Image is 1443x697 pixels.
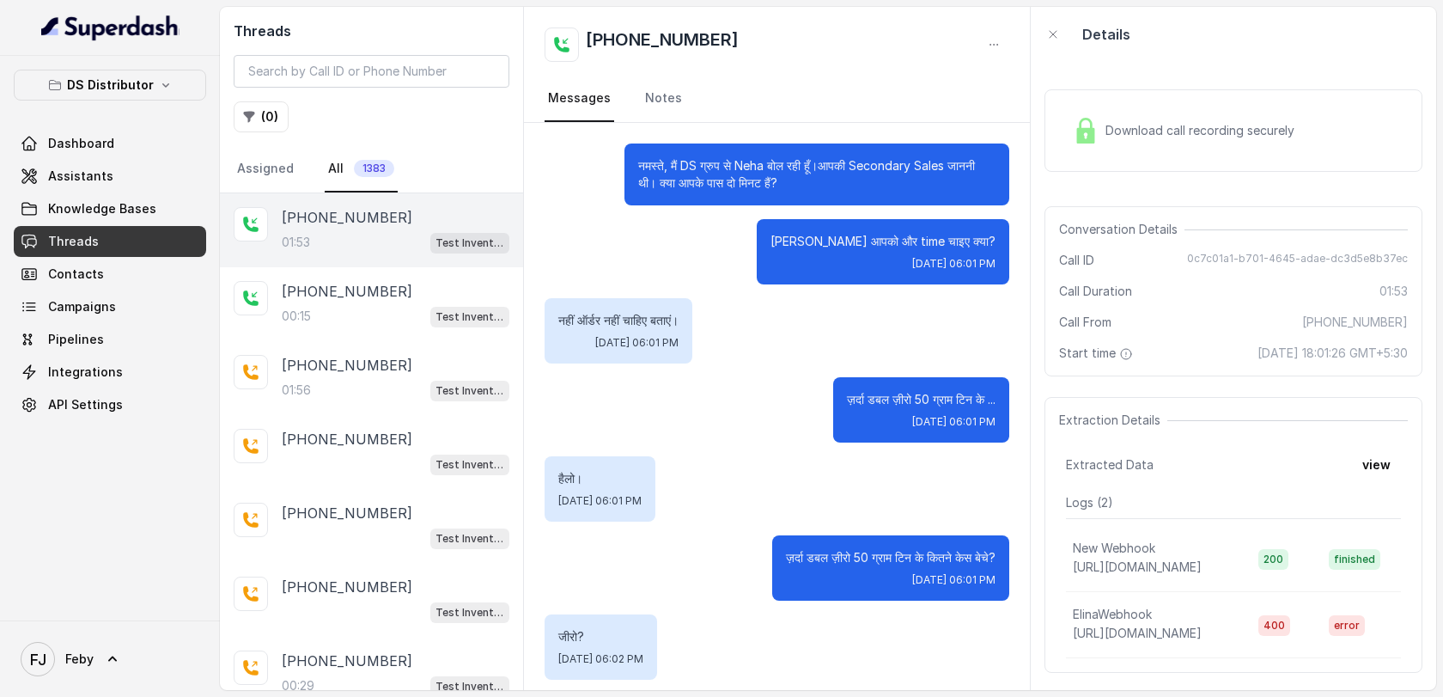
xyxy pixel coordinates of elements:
p: Test Inventory [435,530,504,547]
a: Pipelines [14,324,206,355]
span: [DATE] 06:01 PM [912,257,995,271]
p: Test Inventory [435,382,504,400]
p: Test Inventory [435,678,504,695]
p: 00:29 [282,677,314,694]
p: [PHONE_NUMBER] [282,281,412,302]
span: Download call recording securely [1105,122,1301,139]
p: New Webhook [1073,540,1155,557]
p: नहीं ऑर्डर नहीं चाहिए बताएं। [558,312,679,329]
input: Search by Call ID or Phone Number [234,55,509,88]
p: ज़र्दा डबल ज़ीरो 50 ग्राम टिन के कितने केस बेचे? [786,549,995,566]
span: Call From [1059,314,1111,331]
span: Start time [1059,345,1136,362]
a: Threads [14,226,206,257]
span: error [1329,615,1365,636]
span: Pipelines [48,331,104,348]
p: 01:56 [282,382,311,399]
p: Test Inventory [435,456,504,474]
button: DS Distributor [14,70,206,101]
span: [DATE] 06:01 PM [595,336,679,350]
p: [PHONE_NUMBER] [282,577,412,597]
p: ज़र्दा डबल ज़ीरो 50 ग्राम टिन के ... [847,391,995,408]
a: API Settings [14,389,206,420]
span: 400 [1258,615,1290,636]
p: 00:15 [282,308,311,325]
span: Assistants [48,168,113,185]
a: Assigned [234,146,297,193]
span: 0c7c01a1-b701-4645-adae-dc3d5e8b37ec [1187,252,1408,269]
p: Logs ( 2 ) [1066,494,1401,511]
button: (0) [234,101,289,132]
nav: Tabs [234,146,509,193]
img: light.svg [41,14,180,41]
span: Integrations [48,364,123,381]
p: [PHONE_NUMBER] [282,429,412,449]
p: [PHONE_NUMBER] [282,651,412,671]
span: Call ID [1059,252,1094,269]
span: Contacts [48,266,104,283]
a: Knowledge Bases [14,193,206,224]
span: Extracted Data [1066,456,1154,474]
a: Campaigns [14,291,206,322]
a: Integrations [14,357,206,388]
span: API Settings [48,396,123,413]
a: All1383 [325,146,398,193]
span: [DATE] 06:02 PM [558,652,643,666]
span: Knowledge Bases [48,200,156,217]
span: [PHONE_NUMBER] [1302,314,1408,331]
span: [DATE] 06:01 PM [558,494,642,508]
h2: [PHONE_NUMBER] [586,28,739,62]
span: Conversation Details [1059,221,1184,238]
a: Notes [642,76,685,122]
p: जीरो? [558,628,643,645]
p: Test Inventory [435,309,504,326]
p: Test Inventory [435,235,504,252]
span: Extraction Details [1059,412,1167,429]
span: [URL][DOMAIN_NAME] [1073,626,1202,640]
a: Dashboard [14,128,206,159]
a: Assistants [14,161,206,192]
span: Call Duration [1059,283,1132,300]
p: DS Distributor [67,75,154,95]
span: 1383 [354,160,394,177]
img: Lock Icon [1073,118,1099,144]
p: 01:53 [282,234,310,251]
p: हैलो। [558,470,642,487]
p: ElinaWebhook [1073,606,1152,623]
span: finished [1329,549,1380,570]
p: नमस्ते, मैं DS ग्रुप से Neha बोल रही हूँ।आपकी Secondary Sales जाननी थी। क्या आपके पास दो मिनट हैं? [638,157,995,192]
a: Contacts [14,259,206,290]
p: [PHONE_NUMBER] [282,207,412,228]
button: view [1352,449,1401,480]
span: [DATE] 06:01 PM [912,573,995,587]
span: Dashboard [48,135,114,152]
p: [PERSON_NAME] आपको और time चाइए क्या? [770,233,995,250]
span: Campaigns [48,298,116,315]
span: Threads [48,233,99,250]
span: [URL][DOMAIN_NAME] [1073,559,1202,574]
a: Feby [14,635,206,683]
span: Feby [65,651,94,668]
span: [DATE] 06:01 PM [912,415,995,429]
p: Test Inventory [435,604,504,621]
a: Messages [545,76,614,122]
p: [PHONE_NUMBER] [282,355,412,376]
span: [DATE] 18:01:26 GMT+5:30 [1257,345,1408,362]
span: 01:53 [1379,283,1408,300]
p: Details [1082,24,1130,45]
text: FJ [30,651,46,669]
h2: Threads [234,21,509,41]
p: [PHONE_NUMBER] [282,503,412,523]
span: 200 [1258,549,1288,570]
nav: Tabs [545,76,1009,122]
